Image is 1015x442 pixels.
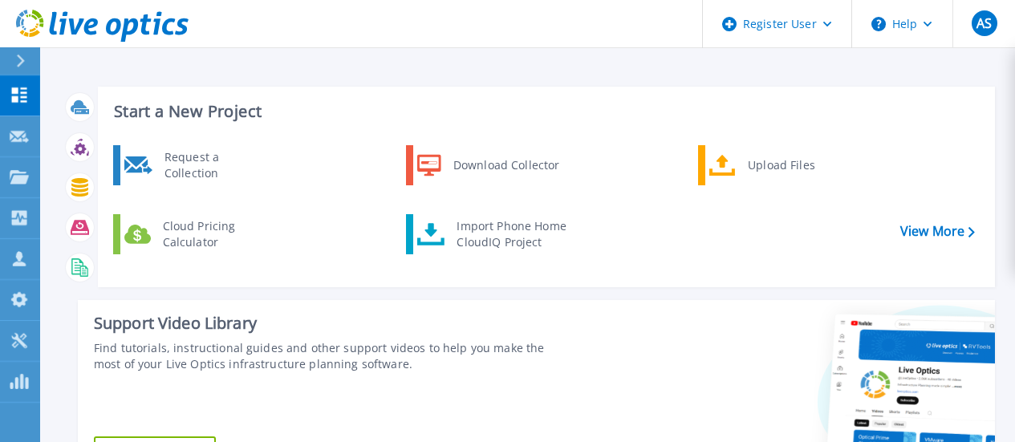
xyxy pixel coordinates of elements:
div: Upload Files [740,149,859,181]
div: Request a Collection [156,149,274,181]
div: Support Video Library [94,313,570,334]
a: View More [900,224,975,239]
a: Upload Files [698,145,863,185]
a: Cloud Pricing Calculator [113,214,278,254]
div: Find tutorials, instructional guides and other support videos to help you make the most of your L... [94,340,570,372]
a: Request a Collection [113,145,278,185]
span: AS [976,17,992,30]
div: Import Phone Home CloudIQ Project [449,218,574,250]
div: Cloud Pricing Calculator [155,218,274,250]
a: Download Collector [406,145,570,185]
div: Download Collector [445,149,566,181]
h3: Start a New Project [114,103,974,120]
